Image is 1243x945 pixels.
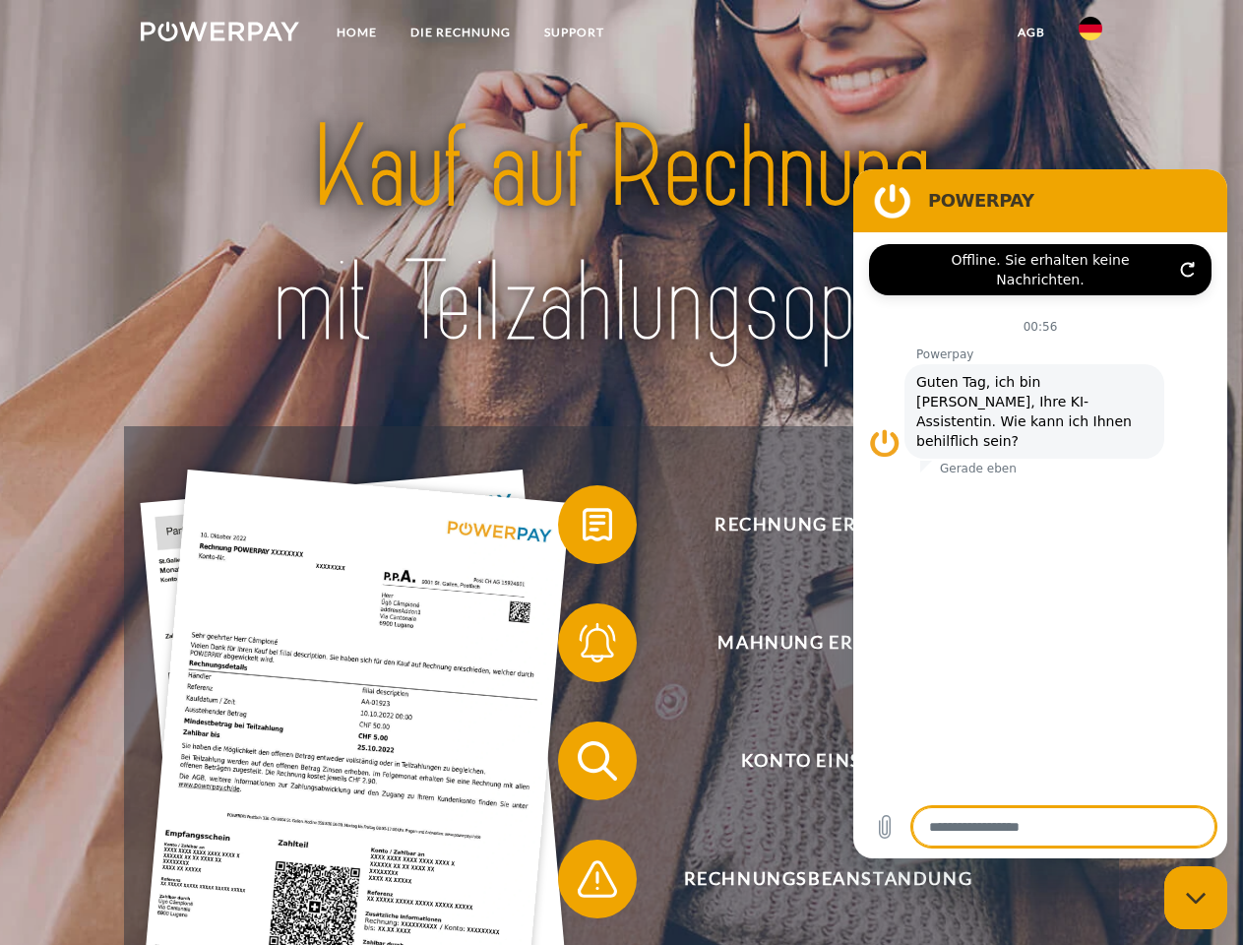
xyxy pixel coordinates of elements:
[573,854,622,904] img: qb_warning.svg
[558,840,1070,918] button: Rechnungsbeanstandung
[573,618,622,667] img: qb_bell.svg
[853,169,1227,858] iframe: Messaging-Fenster
[1079,17,1102,40] img: de
[573,736,622,786] img: qb_search.svg
[320,15,394,50] a: Home
[573,500,622,549] img: qb_bill.svg
[558,603,1070,682] button: Mahnung erhalten?
[587,722,1069,800] span: Konto einsehen
[1164,866,1227,929] iframe: Schaltfläche zum Öffnen des Messaging-Fensters; Konversation läuft
[394,15,528,50] a: DIE RECHNUNG
[587,840,1069,918] span: Rechnungsbeanstandung
[558,485,1070,564] button: Rechnung erhalten?
[141,22,299,41] img: logo-powerpay-white.svg
[587,485,1069,564] span: Rechnung erhalten?
[558,722,1070,800] button: Konto einsehen
[188,94,1055,377] img: title-powerpay_de.svg
[1001,15,1062,50] a: agb
[528,15,621,50] a: SUPPORT
[587,603,1069,682] span: Mahnung erhalten?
